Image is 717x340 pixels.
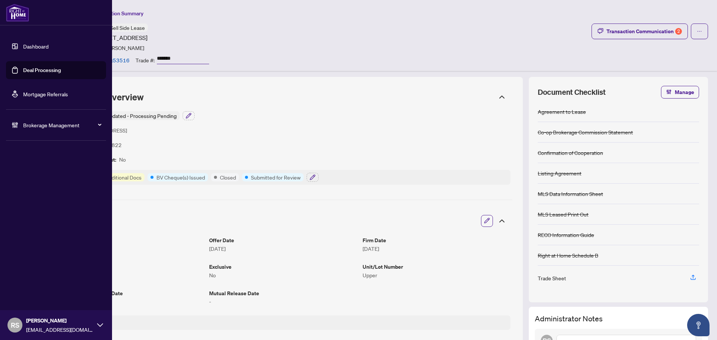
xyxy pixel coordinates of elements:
span: Transaction Summary [93,10,143,17]
article: Mutual Release Date [209,289,357,297]
article: - [55,271,203,279]
img: logo [6,4,29,22]
article: Trade #: [136,56,155,64]
article: Conditional Date [55,262,203,271]
article: Requires Additional Docs [83,173,142,181]
div: Transaction Overview [49,87,512,107]
article: [PERSON_NAME] [104,44,144,52]
article: Closed [220,173,236,181]
span: ellipsis [697,29,702,34]
article: Upper [363,271,510,279]
article: Unit/Lot Number [363,262,510,271]
div: Trade Details [49,210,512,231]
a: Mortgage Referrals [23,91,68,97]
div: RECO Information Guide [538,231,594,239]
div: MLS Data Information Sheet [538,190,603,198]
div: Transaction Communication [606,25,682,37]
span: Manage [675,86,694,98]
article: Firm Date [363,236,510,244]
article: $2,050 [55,244,203,253]
button: Transaction Communication2 [592,24,688,39]
div: Trade Sheet [538,274,566,282]
a: Dashboard [23,43,49,50]
div: MLS Leased Print Out [538,210,589,218]
article: [DATE] [55,297,203,306]
span: RS [11,320,19,330]
button: Manage [661,86,699,99]
div: Information Updated - Processing Pending [75,111,180,120]
div: Right at Home Schedule B [538,251,598,259]
article: Submitted for Review [251,173,301,181]
article: Offer Date [209,236,357,244]
span: Brokerage Management [23,121,101,129]
article: No [209,271,357,279]
article: BV Cheque(s) Issued [156,173,205,181]
article: Lease Commencement Date [55,289,203,297]
span: [PERSON_NAME] [26,316,93,325]
article: Leased Price [55,236,203,244]
span: [EMAIL_ADDRESS][DOMAIN_NAME] [26,325,93,334]
span: Deal - Sell Side Lease [96,24,145,31]
h3: Administrator Notes [535,313,702,324]
article: [DATE] [209,244,357,253]
article: [STREET_ADDRESS] [93,33,148,42]
article: Exclusive [209,262,357,271]
div: Listing Agreement [538,169,581,177]
article: - [209,297,357,306]
div: 2 [675,28,682,35]
button: Open asap [687,314,710,336]
article: [DATE] [363,244,510,253]
div: Agreement to Lease [538,107,586,116]
article: No [119,155,126,164]
span: Document Checklist [538,87,606,97]
div: Co-op Brokerage Commission Statement [538,128,633,136]
div: Confirmation of Cooperation [538,149,603,157]
a: Deal Processing [23,67,61,74]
